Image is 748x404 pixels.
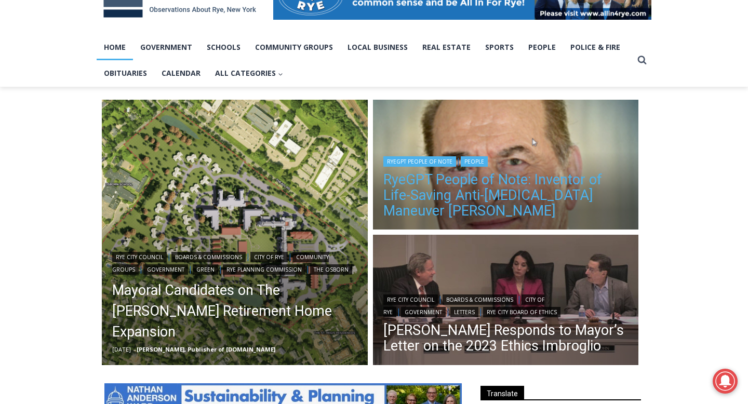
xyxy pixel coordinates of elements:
[171,252,246,262] a: Boards & Commissions
[480,386,524,400] span: Translate
[478,34,521,60] a: Sports
[102,100,368,366] a: Read More Mayoral Candidates on The Osborn Retirement Home Expansion
[383,294,438,305] a: Rye City Council
[310,264,352,275] a: The Osborn
[373,100,639,233] a: Read More RyeGPT People of Note: Inventor of Life-Saving Anti-Choking Maneuver Dr. Henry Heimlich
[97,34,133,60] a: Home
[112,252,167,262] a: Rye City Council
[248,34,340,60] a: Community Groups
[97,34,633,87] nav: Primary Navigation
[262,1,491,101] div: "The first chef I interviewed talked about coming to [GEOGRAPHIC_DATA] from [GEOGRAPHIC_DATA] in ...
[112,250,357,275] div: | | | | | | |
[383,156,456,167] a: RyeGPT People of Note
[199,34,248,60] a: Schools
[112,345,131,353] time: [DATE]
[461,156,488,167] a: People
[250,101,503,129] a: Intern @ [DOMAIN_NAME]
[250,252,288,262] a: City of Rye
[373,235,639,368] a: Read More Henderson Responds to Mayor’s Letter on the 2023 Ethics Imbroglio
[415,34,478,60] a: Real Estate
[383,322,629,354] a: [PERSON_NAME] Responds to Mayor’s Letter on the 2023 Ethics Imbroglio
[401,307,446,317] a: Government
[483,307,560,317] a: Rye City Board of Ethics
[208,60,290,86] button: Child menu of All Categories
[383,154,629,167] div: |
[112,280,357,342] a: Mayoral Candidates on The [PERSON_NAME] Retirement Home Expansion
[223,264,305,275] a: Rye Planning Commission
[193,264,218,275] a: Green
[97,60,154,86] a: Obituaries
[450,307,478,317] a: Letters
[340,34,415,60] a: Local Business
[137,345,275,353] a: [PERSON_NAME], Publisher of [DOMAIN_NAME]
[154,60,208,86] a: Calendar
[133,345,137,353] span: –
[383,292,629,317] div: | | | | |
[633,51,651,70] button: View Search Form
[373,235,639,368] img: (PHOTO: Councilmembers Bill Henderson, Julie Souza and Mayor Josh Cohn during the City Council me...
[563,34,627,60] a: Police & Fire
[272,103,482,127] span: Intern @ [DOMAIN_NAME]
[383,172,629,219] a: RyeGPT People of Note: Inventor of Life-Saving Anti-[MEDICAL_DATA] Maneuver [PERSON_NAME]
[143,264,188,275] a: Government
[383,294,544,317] a: City of Rye
[102,100,368,366] img: (PHOTO: Illustrative plan of The Osborn's proposed site plan from the July 10, 2025 planning comm...
[521,34,563,60] a: People
[133,34,199,60] a: Government
[373,100,639,233] img: (PHOTO: Inventor of Life-Saving Anti-Choking Maneuver Dr. Henry Heimlich. Source: Henry J. Heimli...
[443,294,517,305] a: Boards & Commissions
